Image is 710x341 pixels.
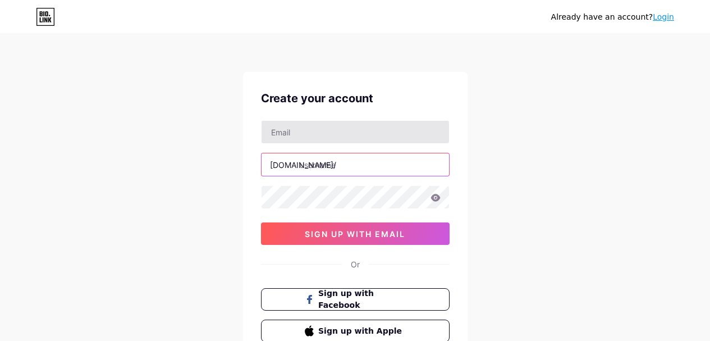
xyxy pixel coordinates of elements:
[305,229,405,239] span: sign up with email
[262,121,449,143] input: Email
[351,258,360,270] div: Or
[318,325,405,337] span: Sign up with Apple
[261,288,450,311] button: Sign up with Facebook
[318,288,405,311] span: Sign up with Facebook
[270,159,336,171] div: [DOMAIN_NAME]/
[261,222,450,245] button: sign up with email
[653,12,674,21] a: Login
[261,90,450,107] div: Create your account
[551,11,674,23] div: Already have an account?
[262,153,449,176] input: username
